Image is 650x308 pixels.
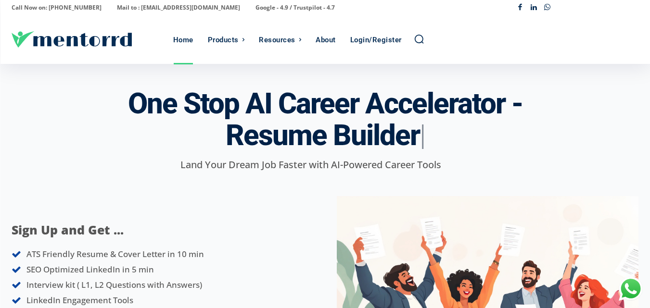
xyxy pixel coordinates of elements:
[345,16,407,64] a: Login/Register
[350,16,402,64] div: Login/Register
[226,118,420,152] span: Resume Builder
[173,16,193,64] div: Home
[26,248,204,259] span: ATS Friendly Resume & Cover Letter in 10 min
[527,1,541,15] a: Linkedin
[26,264,154,275] span: SEO Optimized LinkedIn in 5 min
[254,16,306,64] a: Resources
[26,295,133,306] span: LinkedIn Engagement Tools
[311,16,341,64] a: About
[316,16,336,64] div: About
[12,31,168,48] a: Logo
[513,1,527,15] a: Facebook
[12,221,285,239] p: Sign Up and Get ...
[619,277,643,301] div: Chat with Us
[208,16,239,64] div: Products
[117,1,240,14] p: Mail to : [EMAIL_ADDRESS][DOMAIN_NAME]
[12,1,102,14] p: Call Now on: [PHONE_NUMBER]
[128,88,523,151] h3: One Stop AI Career Accelerator -
[420,118,425,152] span: |
[259,16,295,64] div: Resources
[168,16,198,64] a: Home
[26,279,202,290] span: Interview kit ( L1, L2 Questions with Answers)
[203,16,250,64] a: Products
[255,1,335,14] p: Google - 4.9 / Trustpilot - 4.7
[540,1,554,15] a: Whatsapp
[12,158,610,172] p: Land Your Dream Job Faster with AI-Powered Career Tools
[414,34,424,44] a: Search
